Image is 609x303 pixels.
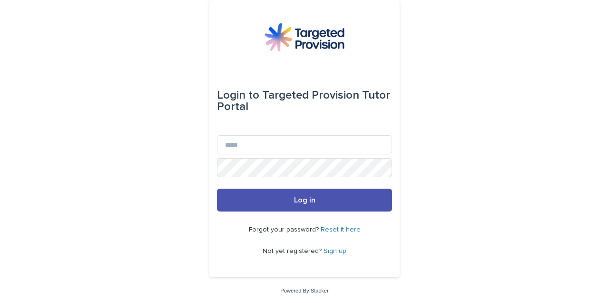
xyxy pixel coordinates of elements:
[217,82,392,120] div: Targeted Provision Tutor Portal
[217,90,259,101] span: Login to
[294,196,315,204] span: Log in
[263,248,324,254] span: Not yet registered?
[265,23,344,51] img: M5nRWzHhSzIhMunXDL62
[280,288,328,293] a: Powered By Stacker
[324,248,346,254] a: Sign up
[321,226,361,233] a: Reset it here
[217,189,392,212] button: Log in
[249,226,321,233] span: Forgot your password?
